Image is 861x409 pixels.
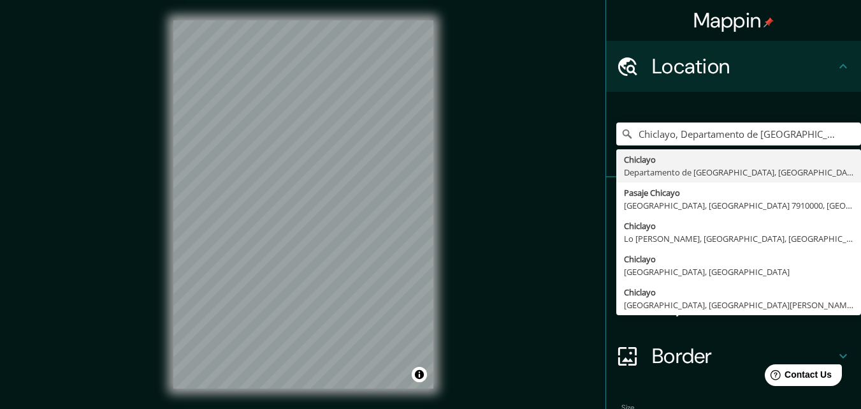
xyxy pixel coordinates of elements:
[624,153,853,166] div: Chiclayo
[763,17,774,27] img: pin-icon.png
[606,279,861,331] div: Layout
[616,123,861,145] input: Pick your city or area
[624,166,853,179] div: Departamento de [GEOGRAPHIC_DATA], [GEOGRAPHIC_DATA]
[624,265,853,278] div: [GEOGRAPHIC_DATA], [GEOGRAPHIC_DATA]
[412,367,427,382] button: Toggle attribution
[173,20,433,389] canvas: Map
[624,253,853,265] div: Chiclayo
[652,292,836,318] h4: Layout
[624,186,853,199] div: Pasaje Chicayo
[606,177,861,228] div: Pins
[606,228,861,279] div: Style
[624,199,853,212] div: [GEOGRAPHIC_DATA], [GEOGRAPHIC_DATA] 7910000, [GEOGRAPHIC_DATA]
[748,359,847,395] iframe: Help widget launcher
[624,299,853,311] div: [GEOGRAPHIC_DATA], [GEOGRAPHIC_DATA][PERSON_NAME], X5017, [GEOGRAPHIC_DATA]
[652,343,836,369] h4: Border
[606,41,861,92] div: Location
[693,8,774,33] h4: Mappin
[624,219,853,232] div: Chiclayo
[624,286,853,299] div: Chiclayo
[652,54,836,79] h4: Location
[624,232,853,245] div: Lo [PERSON_NAME], [GEOGRAPHIC_DATA], [GEOGRAPHIC_DATA]
[606,331,861,382] div: Border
